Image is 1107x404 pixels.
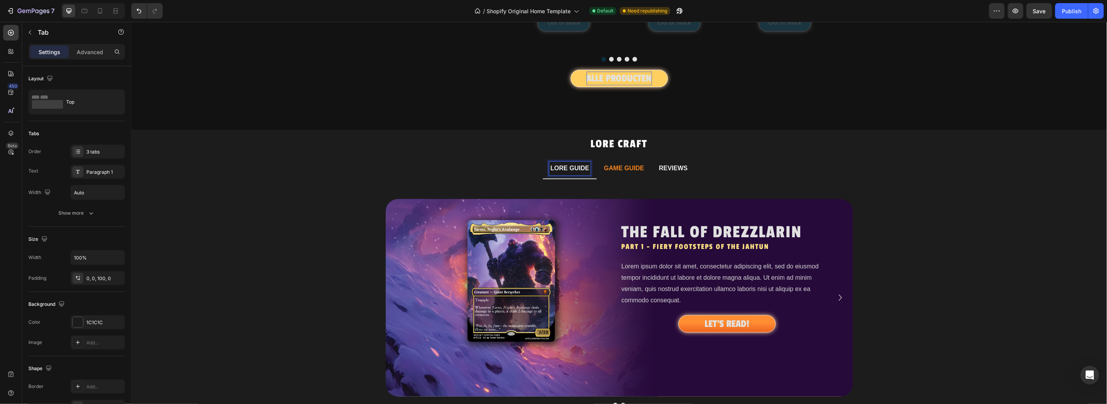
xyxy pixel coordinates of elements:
[482,381,487,386] button: Dot
[470,35,475,40] button: Dot
[455,50,521,64] p: ALLE PRODUCTEN
[77,48,103,56] p: Advanced
[527,140,558,153] div: Rich Text Editor. Editing area: main
[86,169,123,176] div: Paragraph 1
[1033,8,1046,14] span: Save
[51,6,54,16] p: 7
[547,293,645,311] button: <p>&nbsp;LET'S READ!</p>
[28,74,54,84] div: Layout
[472,140,514,153] div: Rich Text Editor. Editing area: main
[487,7,571,15] span: Shopify Original Home Template
[131,3,163,19] div: Undo/Redo
[627,7,667,14] span: Need republishing
[59,209,95,217] div: Show more
[28,383,44,390] div: Border
[28,363,53,374] div: Shape
[38,28,104,37] p: Tab
[528,141,557,152] p: REVIEWS
[418,140,459,153] div: Rich Text Editor. Editing area: main
[86,383,123,390] div: Add...
[71,185,125,199] input: Auto
[86,148,123,155] div: 3 tabs
[28,339,42,346] div: Image
[28,130,39,137] div: Tabs
[490,381,494,386] button: Dot
[490,219,702,231] h2: PART 1 - FIERY FOOTSTEPS OF THE JAHTUN
[131,22,1107,404] iframe: Design area
[3,3,58,19] button: 7
[703,270,715,282] button: Carousel Next Arrow
[1081,366,1099,385] div: Open Intercom Messenger
[486,35,490,40] button: Dot
[86,319,123,326] div: 1C1C1C
[336,198,424,321] img: gempages_564982410882581266-94d1f8e2-ea7a-4695-98a0-21f14eeaeaf7.png
[66,93,114,111] div: Top
[490,198,702,223] h2: THE FALL OF DREZZLARIN
[28,299,66,310] div: Background
[39,48,60,56] p: Settings
[28,148,41,155] div: Order
[597,7,613,14] span: Default
[439,48,537,65] button: <p>ALLE PRODUCTEN</p>
[1055,3,1088,19] button: Publish
[28,275,46,282] div: Padding
[490,238,702,285] div: Lorem ipsum dolor sit amet, consectetur adipiscing elit, sed do eiusmod tempor incididunt ut labo...
[1062,7,1081,15] div: Publish
[494,35,498,40] button: Dot
[419,141,458,152] p: LORE GUIDE
[28,319,40,326] div: Color
[455,50,521,64] div: Rich Text Editor. Editing area: main
[501,35,506,40] button: Dot
[483,7,485,15] span: /
[1026,3,1052,19] button: Save
[28,187,52,198] div: Width
[6,143,19,149] div: Beta
[28,206,125,220] button: Show more
[1,115,975,130] p: LORE CRAFT
[86,275,123,282] div: 0, 0, 100, 0
[28,234,49,245] div: Size
[28,168,38,175] div: Text
[71,251,125,265] input: Auto
[86,339,123,346] div: Add...
[573,295,618,309] p: LET'S READ!
[473,141,513,152] p: GAME GUIDE
[478,35,483,40] button: Dot
[7,83,19,89] div: 450
[28,254,41,261] div: Width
